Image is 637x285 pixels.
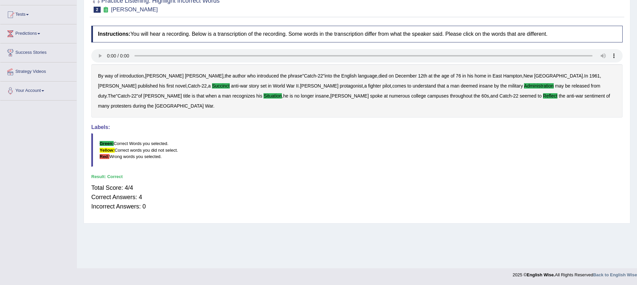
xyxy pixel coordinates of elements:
b: 12th [418,73,427,79]
b: age [441,73,449,79]
b: [GEOGRAPHIC_DATA] [534,73,583,79]
b: a [218,93,221,99]
b: spoke [370,93,383,99]
b: December [395,73,417,79]
b: Hampton [503,73,522,79]
b: introduced [257,73,279,79]
b: war [240,83,248,89]
small: Exam occurring question [102,7,109,13]
b: [GEOGRAPHIC_DATA] [155,103,204,109]
b: Yellow: [100,148,115,153]
b: Catch [500,93,512,99]
a: Strategy Videos [0,62,77,79]
b: campuses [427,93,449,99]
b: man [450,83,459,89]
b: By [98,73,103,79]
blockquote: Correct Words you selected. Correct words you did not select. Wrong words you selected. [91,133,623,166]
b: during [133,103,146,109]
b: when [206,93,217,99]
b: succinct [212,83,230,89]
b: he [283,93,289,99]
b: 76 [456,73,461,79]
b: the [500,83,507,89]
b: novel [175,83,186,89]
b: Catch [117,93,130,99]
a: Tests [0,5,77,22]
b: longer [301,93,314,99]
b: introduction [120,73,144,79]
span: 2 [94,7,101,13]
b: war [576,93,583,99]
b: pilot [383,83,391,89]
b: the [147,103,153,109]
b: In [584,73,588,79]
b: home [474,73,486,79]
b: 22 [202,83,207,89]
b: a [208,83,211,89]
b: English [341,73,357,79]
b: 22 [131,93,137,99]
b: of [114,73,118,79]
b: to [407,83,411,89]
small: [PERSON_NAME] [111,6,158,13]
b: be [565,83,570,89]
b: of [606,93,610,99]
b: who [247,73,256,79]
b: of [451,73,455,79]
b: and [490,93,498,99]
b: duty [98,93,106,99]
b: [PERSON_NAME] [98,83,136,89]
b: East [493,73,502,79]
b: college [411,93,426,99]
b: man [222,93,231,99]
b: at [384,93,388,99]
b: the [225,73,231,79]
b: recognizes [232,93,255,99]
div: 2025 © All Rights Reserved [513,268,637,278]
b: way [105,73,113,79]
b: his [159,83,165,89]
b: to [538,93,542,99]
b: author [232,73,246,79]
b: in [462,73,466,79]
b: may [555,83,564,89]
b: protagonist [340,83,363,89]
b: situation [263,93,282,99]
b: title [183,93,191,99]
b: that [437,83,445,89]
a: Success Stories [0,43,77,60]
b: set [260,83,267,89]
a: Back to English Wise [593,272,637,277]
div: Result: [91,173,623,180]
b: insane [479,83,493,89]
b: [PERSON_NAME] [143,93,182,99]
b: deemed [461,83,478,89]
b: phrase [288,73,302,79]
b: War [286,83,295,89]
b: the [559,93,565,99]
b: II [296,83,299,89]
b: 22 [318,73,323,79]
b: sentiment [585,93,605,99]
b: by [494,83,499,89]
b: a [446,83,449,89]
b: anti [231,83,239,89]
b: [PERSON_NAME] [330,93,369,99]
strong: English Wise. [527,272,555,277]
b: of [138,93,142,99]
h4: You will hear a recording. Below is a transcription of the recording. Some words in the transcrip... [91,26,623,42]
b: administration [524,83,554,89]
div: Total Score: 4/4 Correct Answers: 4 Incorrect Answers: 0 [91,180,623,215]
b: at [428,73,432,79]
b: the [333,73,340,79]
b: Catch [304,73,316,79]
b: the [474,93,480,99]
b: into [325,73,332,79]
b: on [389,73,394,79]
b: Red: [100,154,109,159]
b: throughout [450,93,472,99]
b: War [205,103,213,109]
b: language [358,73,377,79]
b: first [167,83,174,89]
